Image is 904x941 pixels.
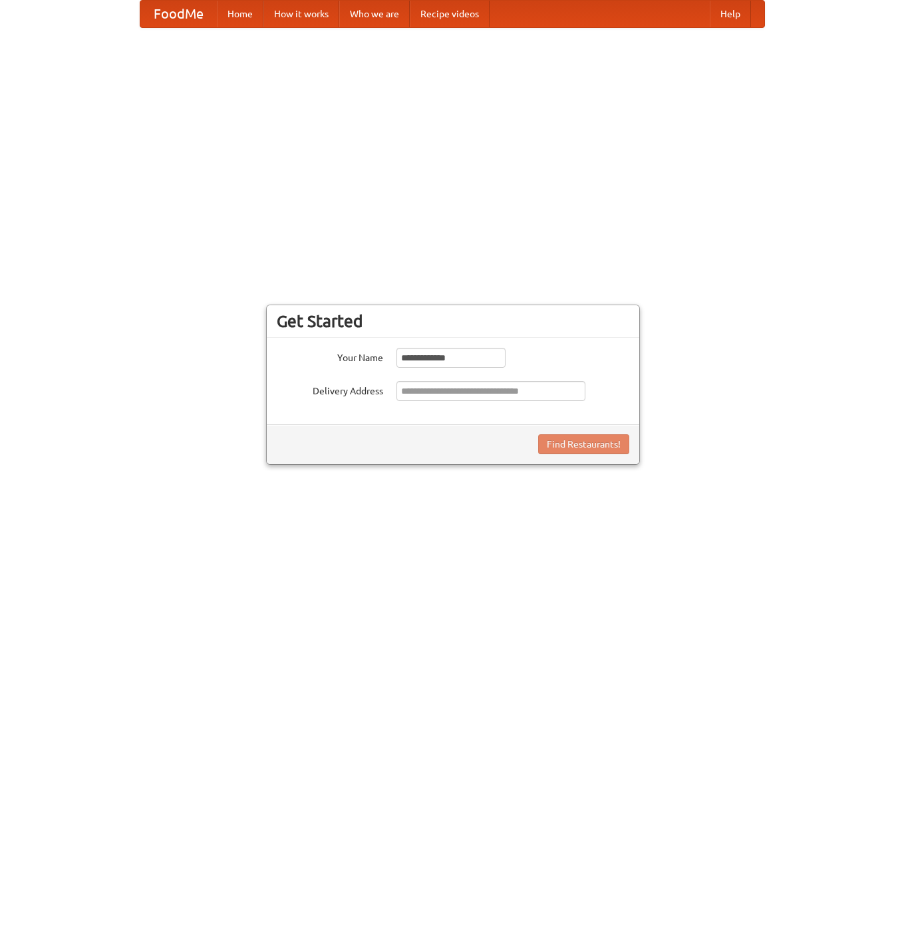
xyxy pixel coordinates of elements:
a: Home [217,1,263,27]
h3: Get Started [277,311,629,331]
a: How it works [263,1,339,27]
a: Who we are [339,1,410,27]
label: Your Name [277,348,383,364]
a: FoodMe [140,1,217,27]
label: Delivery Address [277,381,383,398]
button: Find Restaurants! [538,434,629,454]
a: Recipe videos [410,1,490,27]
a: Help [710,1,751,27]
